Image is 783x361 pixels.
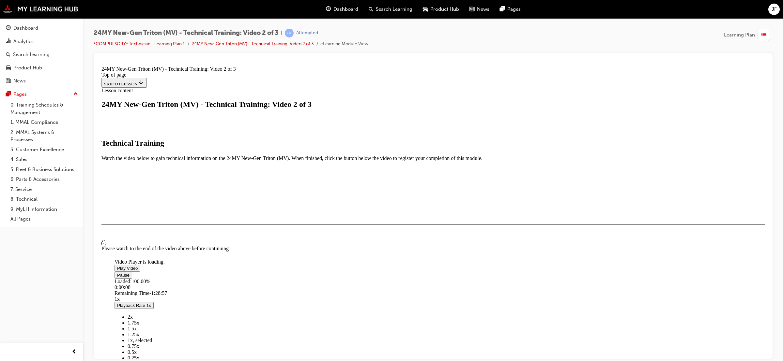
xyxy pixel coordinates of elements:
div: Pages [13,91,27,98]
span: guage-icon [6,25,11,31]
span: Lesson content [3,24,34,30]
button: Pages [3,88,81,100]
span: 24MY New-Gen Triton (MV) - Technical Training: Video 2 of 3 [94,29,278,37]
a: 5. Fleet & Business Solutions [8,165,81,175]
span: Pages [507,6,521,13]
a: guage-iconDashboard [321,3,363,16]
div: News [13,77,26,85]
span: JF [772,6,777,13]
a: Product Hub [3,62,81,74]
button: DashboardAnalyticsSearch LearningProduct HubNews [3,21,81,88]
a: pages-iconPages [495,3,526,16]
span: chart-icon [6,39,11,45]
a: 8. Technical [8,194,81,204]
div: Search Learning [13,51,50,58]
div: 24MY New-Gen Triton (MV) - Technical Training: Video 2 of 3 [3,36,666,45]
a: 1. MMAL Compliance [8,117,81,127]
div: Dashboard [13,24,38,32]
span: search-icon [6,52,10,58]
span: 0.75x [29,280,40,285]
a: car-iconProduct Hub [418,3,464,16]
a: 7. Service [8,184,81,195]
li: eLearning Module View [320,40,368,48]
span: guage-icon [326,5,331,13]
button: Learning Plan [724,29,773,41]
span: Search Learning [376,6,412,13]
span: pages-icon [500,5,505,13]
button: SKIP TO LESSON [3,14,48,24]
a: 2. MMAL Systems & Processes [8,127,81,145]
span: Learning Plan [724,31,755,39]
div: Please watch to the end of the video above before continuing [3,182,666,188]
strong: Technical Training [3,75,65,84]
div: Product Hub [13,64,42,72]
span: news-icon [6,78,11,84]
a: *COMPULSORY* Technician - Learning Plan 1 [94,41,185,47]
span: news-icon [469,5,474,13]
a: All Pages [8,214,81,224]
button: JF [768,4,780,15]
div: Analytics [13,38,34,45]
span: list-icon [761,31,766,39]
div: Top of page [3,8,666,14]
span: News [477,6,489,13]
span: Product Hub [430,6,459,13]
div: 24MY New-Gen Triton (MV) - Technical Training: Video 2 of 3 [3,3,666,8]
a: search-iconSearch Learning [363,3,418,16]
a: 24MY New-Gen Triton (MV) - Technical Training: Video 2 of 3 [192,41,314,47]
a: news-iconNews [464,3,495,16]
a: Dashboard [3,22,81,34]
a: 0. Training Schedules & Management [8,100,81,117]
span: pages-icon [6,92,11,97]
div: Attempted [296,30,318,36]
span: 0.25x [29,292,40,297]
span: | [281,29,282,37]
a: Search Learning [3,49,81,61]
span: SKIP TO LESSON [5,18,45,23]
a: 4. Sales [8,154,81,165]
span: Dashboard [333,6,358,13]
img: mmal [3,5,78,13]
a: News [3,75,81,87]
a: 6. Parts & Accessories [8,174,81,184]
span: search-icon [369,5,373,13]
span: prev-icon [72,348,77,356]
span: car-icon [423,5,428,13]
p: Watch the video below to gain technical information on the 24MY New-Gen Triton (MV). When finishe... [3,92,666,98]
span: up-icon [73,90,78,98]
span: car-icon [6,65,11,71]
a: Analytics [3,36,81,48]
span: learningRecordVerb_ATTEMPT-icon [285,29,294,37]
a: 9. MyLH Information [8,204,81,214]
span: 0.5x [29,286,38,291]
a: 3. Customer Excellence [8,145,81,155]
